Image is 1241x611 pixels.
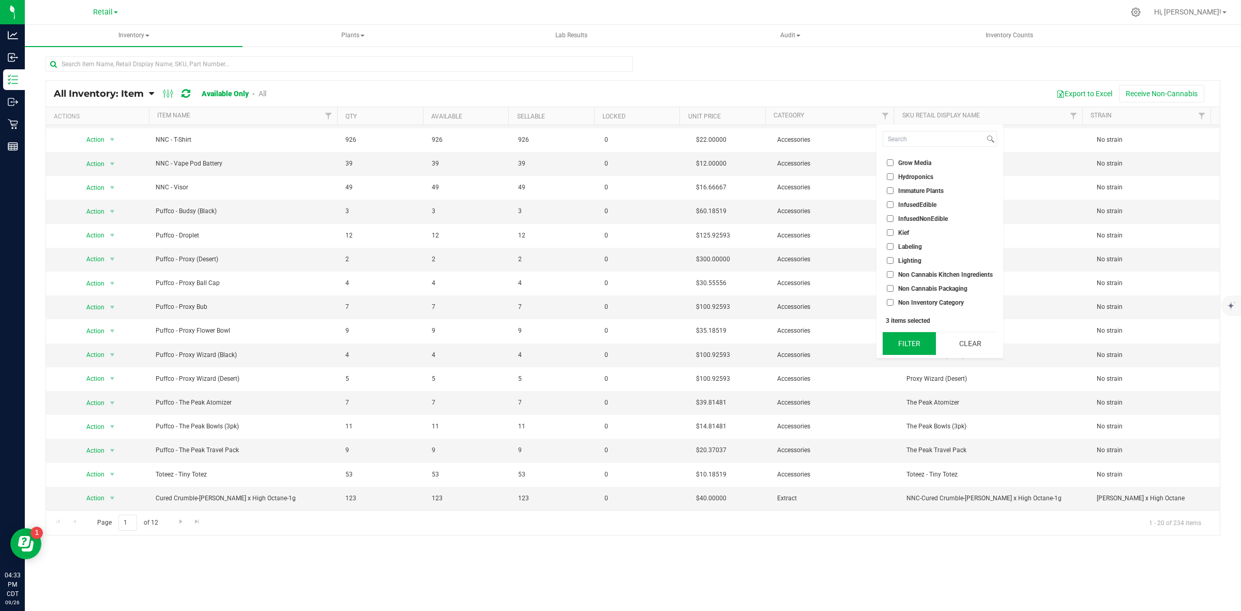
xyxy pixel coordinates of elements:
[1097,278,1214,288] span: No strain
[1097,470,1214,480] span: No strain
[432,302,506,312] span: 7
[88,515,167,531] span: Page of 12
[432,206,506,216] span: 3
[682,25,899,46] span: Audit
[887,271,894,278] input: Non Cannabis Kitchen Ingredients
[77,348,105,362] span: Action
[77,157,105,171] span: Action
[463,25,680,47] a: Lab Results
[156,422,333,431] span: Puffco - The Peak Bowls (3pk)
[77,252,105,266] span: Action
[1097,374,1214,384] span: No strain
[898,188,944,194] span: Immature Plants
[432,326,506,336] span: 9
[432,374,506,384] span: 5
[518,206,592,216] span: 3
[345,494,419,503] span: 123
[898,286,967,292] span: Non Cannabis Packaging
[518,374,592,384] span: 5
[156,374,333,384] span: Puffco - Proxy Wizard (Desert)
[345,470,419,480] span: 53
[432,470,506,480] span: 53
[1097,231,1214,241] span: No strain
[431,113,462,120] a: Available
[906,398,1084,408] span: The Peak Atomizer
[190,515,205,529] a: Go to the last page
[518,135,592,145] span: 926
[691,132,732,147] span: $22.00000
[518,494,592,503] span: 123
[518,302,592,312] span: 7
[777,398,894,408] span: Accessories
[1141,515,1209,530] span: 1 - 20 of 234 items
[105,396,118,410] span: select
[604,326,678,336] span: 0
[887,201,894,208] input: InfusedEdible
[25,25,243,47] a: Inventory
[320,107,337,125] a: Filter
[156,470,333,480] span: Toteez - Tiny Totez
[345,255,419,264] span: 2
[156,302,333,312] span: Puffco - Proxy Bub
[1097,398,1214,408] span: No strain
[604,159,678,169] span: 0
[682,25,899,47] a: Audit
[156,135,333,145] span: NNC - T-Shirt
[777,494,894,503] span: Extract
[898,272,993,278] span: Non Cannabis Kitchen Ingredients
[604,278,678,288] span: 0
[887,285,894,292] input: Non Cannabis Packaging
[777,206,894,216] span: Accessories
[156,255,333,264] span: Puffco - Proxy (Desert)
[518,278,592,288] span: 4
[173,515,188,529] a: Go to the next page
[244,25,461,46] span: Plants
[157,112,190,119] a: Item Name
[156,183,333,192] span: NNC - Visor
[691,491,732,506] span: $40.00000
[77,491,105,505] span: Action
[156,206,333,216] span: Puffco - Budsy (Black)
[1097,206,1214,216] span: No strain
[77,300,105,315] span: Action
[432,494,506,503] span: 123
[54,88,149,99] a: All Inventory: Item
[777,135,894,145] span: Accessories
[691,252,735,267] span: $300.00000
[898,174,933,180] span: Hydroponics
[259,90,266,98] a: All
[432,398,506,408] span: 7
[777,470,894,480] span: Accessories
[345,183,419,192] span: 49
[156,350,333,360] span: Puffco - Proxy Wizard (Black)
[604,231,678,241] span: 0
[105,371,118,386] span: select
[691,156,732,171] span: $12.00000
[105,300,118,315] span: select
[887,173,894,180] input: Hydroponics
[345,422,419,431] span: 11
[887,229,894,236] input: Kief
[777,445,894,455] span: Accessories
[1097,494,1214,503] span: [PERSON_NAME] x High Octane
[345,135,419,145] span: 926
[774,112,804,119] a: Category
[691,443,732,458] span: $20.37037
[105,157,118,171] span: select
[105,252,118,266] span: select
[604,374,678,384] span: 0
[156,445,333,455] span: Puffco - The Peak Travel Pack
[345,445,419,455] span: 9
[887,257,894,264] input: Lighting
[345,350,419,360] span: 4
[691,395,732,410] span: $39.81481
[1097,255,1214,264] span: No strain
[518,350,592,360] span: 4
[518,159,592,169] span: 39
[1091,112,1112,119] a: Strain
[602,113,626,120] a: Locked
[604,183,678,192] span: 0
[5,599,20,606] p: 09/26
[8,141,18,152] inline-svg: Reports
